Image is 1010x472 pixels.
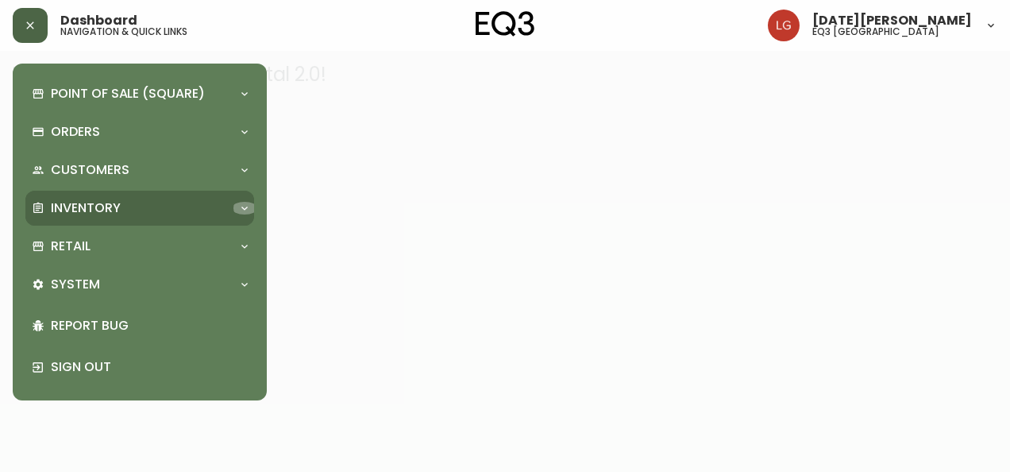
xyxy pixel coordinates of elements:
[25,346,254,388] div: Sign Out
[51,358,248,376] p: Sign Out
[51,85,205,103] p: Point of Sale (Square)
[60,14,137,27] span: Dashboard
[51,238,91,255] p: Retail
[25,191,254,226] div: Inventory
[51,161,129,179] p: Customers
[25,305,254,346] div: Report Bug
[51,199,121,217] p: Inventory
[51,123,100,141] p: Orders
[768,10,800,41] img: 2638f148bab13be18035375ceda1d187
[25,76,254,111] div: Point of Sale (Square)
[60,27,187,37] h5: navigation & quick links
[476,11,534,37] img: logo
[25,267,254,302] div: System
[51,317,248,335] p: Report Bug
[812,14,972,27] span: [DATE][PERSON_NAME]
[25,153,254,188] div: Customers
[51,276,100,293] p: System
[812,27,939,37] h5: eq3 [GEOGRAPHIC_DATA]
[25,114,254,149] div: Orders
[25,229,254,264] div: Retail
